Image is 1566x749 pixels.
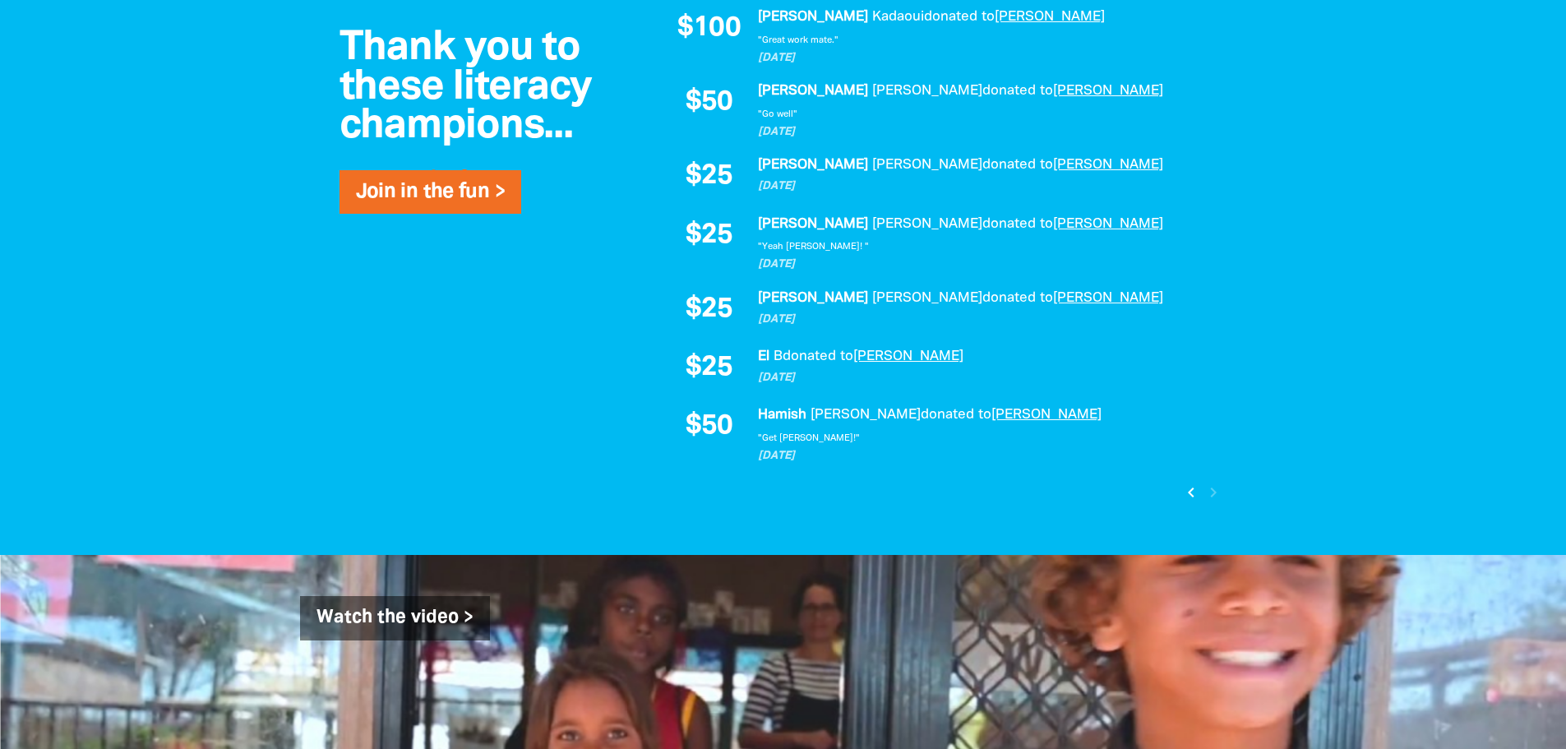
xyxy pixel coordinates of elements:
p: [DATE] [758,50,1210,67]
p: [DATE] [758,178,1210,195]
em: [PERSON_NAME] [811,409,921,421]
em: [PERSON_NAME] [872,292,982,304]
span: $25 [686,354,732,382]
em: [PERSON_NAME] [758,85,868,97]
em: El [758,350,769,363]
a: [PERSON_NAME] [853,350,963,363]
a: [PERSON_NAME] [1053,218,1163,230]
a: [PERSON_NAME] [1053,159,1163,171]
em: Kadaoui [872,11,924,23]
span: Thank you to these literacy champions... [340,30,592,146]
em: [PERSON_NAME] [758,11,868,23]
em: Hamish [758,409,806,421]
p: [DATE] [758,124,1210,141]
span: donated to [783,350,853,363]
em: [PERSON_NAME] [758,218,868,230]
a: [PERSON_NAME] [1053,292,1163,304]
span: donated to [982,85,1053,97]
em: B [774,350,783,363]
span: $25 [686,296,732,324]
a: [PERSON_NAME] [1053,85,1163,97]
span: donated to [921,409,991,421]
a: Join in the fun > [356,183,505,201]
em: "Great work mate." [758,36,838,44]
em: [PERSON_NAME] [758,292,868,304]
span: donated to [982,218,1053,230]
em: [PERSON_NAME] [872,85,982,97]
em: "Yeah [PERSON_NAME]! " [758,243,869,251]
em: "Go well" [758,110,797,118]
div: Donation stream [668,7,1210,490]
span: $25 [686,163,732,191]
i: chevron_left [1181,483,1201,502]
p: [DATE] [758,257,1210,273]
span: $100 [677,15,741,43]
em: [PERSON_NAME] [872,159,982,171]
p: [DATE] [758,312,1210,328]
span: $50 [686,413,732,441]
span: donated to [982,292,1053,304]
div: Paginated content [668,7,1210,490]
a: [PERSON_NAME] [991,409,1102,421]
span: $25 [686,222,732,250]
a: Watch the video > [300,596,490,640]
p: [DATE] [758,370,1210,386]
em: "Get [PERSON_NAME]!" [758,434,860,442]
span: $50 [686,89,732,117]
a: [PERSON_NAME] [995,11,1105,23]
p: [DATE] [758,448,1210,465]
em: [PERSON_NAME] [872,218,982,230]
em: [PERSON_NAME] [758,159,868,171]
button: Previous page [1180,482,1202,504]
span: donated to [982,159,1053,171]
span: donated to [924,11,995,23]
